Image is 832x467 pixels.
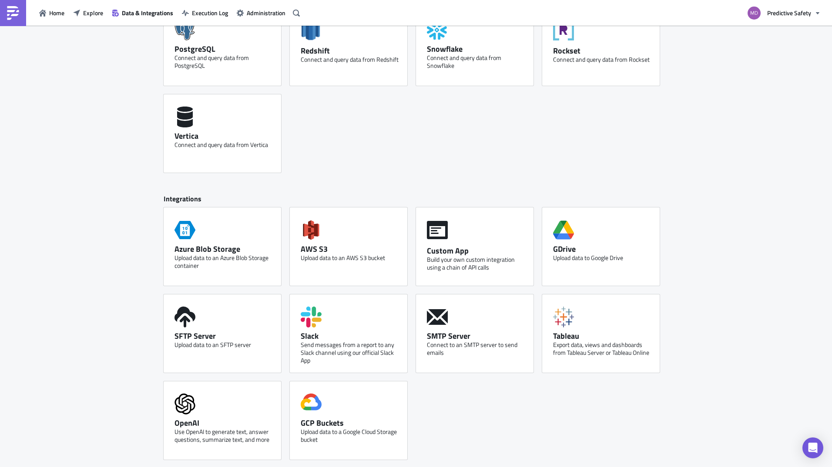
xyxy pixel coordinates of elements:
div: Integrations [164,194,668,208]
div: PostgreSQL [174,44,275,54]
span: Data & Integrations [122,8,173,17]
div: Upload data to an AWS S3 bucket [301,254,401,262]
div: Export data, views and dashboards from Tableau Server or Tableau Online [553,341,653,357]
div: Build your own custom integration using a chain of API calls [427,256,527,271]
div: Azure Blob Storage [174,244,275,254]
button: Explore [69,6,107,20]
span: Explore [83,8,103,17]
div: Connect and query data from Snowflake [427,54,527,70]
button: Execution Log [178,6,232,20]
div: Connect and query data from Rockset [553,56,653,63]
div: Upload data to an Azure Blob Storage container [174,254,275,270]
div: Upload data to Google Drive [553,254,653,262]
div: GDrive [553,244,653,254]
span: Execution Log [192,8,228,17]
button: Administration [232,6,290,20]
div: GCP Buckets [301,418,401,428]
div: SFTP Server [174,331,275,341]
button: Predictive Safety [742,3,825,23]
div: Use OpenAI to generate text, answer questions, summarize text, and more [174,428,275,444]
div: SMTP Server [427,331,527,341]
div: Connect to an SMTP server to send emails [427,341,527,357]
div: Redshift [301,46,401,56]
div: Slack [301,331,401,341]
span: Azure Storage Blob [174,216,195,244]
div: Tableau [553,331,653,341]
span: Administration [247,8,285,17]
button: Data & Integrations [107,6,178,20]
div: OpenAI [174,418,275,428]
div: Snowflake [427,44,527,54]
div: AWS S3 [301,244,401,254]
div: Custom App [427,246,527,256]
span: Home [49,8,64,17]
span: Predictive Safety [767,8,811,17]
div: Connect and query data from Redshift [301,56,401,63]
div: Vertica [174,131,275,141]
img: Avatar [747,6,762,20]
div: Rockset [553,46,653,56]
button: Home [35,6,69,20]
div: Connect and query data from Vertica [174,141,275,149]
div: Send messages from a report to any Slack channel using our official Slack App [301,341,401,364]
div: Upload data to a Google Cloud Storage bucket [301,428,401,444]
div: Connect and query data from PostgreSQL [174,54,275,70]
div: Open Intercom Messenger [802,437,823,458]
div: Upload data to an SFTP server [174,341,275,349]
img: PushMetrics [6,6,20,20]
